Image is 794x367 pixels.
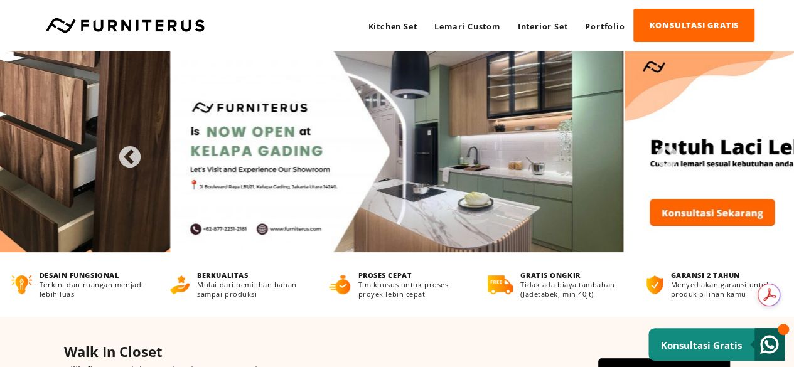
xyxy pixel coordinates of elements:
img: berkualitas.png [170,275,190,294]
img: desain-fungsional.png [11,275,32,294]
a: Lemari Custom [426,9,508,43]
h4: GRATIS ONGKIR [520,270,623,280]
small: Konsultasi Gratis [661,339,742,351]
a: Portfolio [576,9,633,43]
h4: GARANSI 2 TAHUN [670,270,782,280]
p: Menyediakan garansi untuk produk pilihan kamu [670,280,782,299]
p: Tim khusus untuk proses proyek lebih cepat [358,280,464,299]
button: Next [655,146,667,158]
a: Interior Set [509,9,577,43]
p: Mulai dari pemilihan bahan sampai produksi [197,280,306,299]
p: Terkini dan ruangan menjadi lebih luas [40,280,147,299]
h4: PROSES CEPAT [358,270,464,280]
a: Konsultasi Gratis [648,328,785,361]
a: Kitchen Set [359,9,426,43]
button: Previous [117,146,130,158]
h4: DESAIN FUNGSIONAL [40,270,147,280]
p: Tidak ada biaya tambahan (Jadetabek, min 40jt) [520,280,623,299]
img: 1-2-scaled-e1693826997376.jpg [171,51,623,252]
img: gratis-ongkir.png [488,275,513,294]
img: bergaransi.png [646,275,663,294]
h4: Walk In Closet [64,342,730,361]
h4: BERKUALITAS [197,270,306,280]
a: KONSULTASI GRATIS [633,9,754,42]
